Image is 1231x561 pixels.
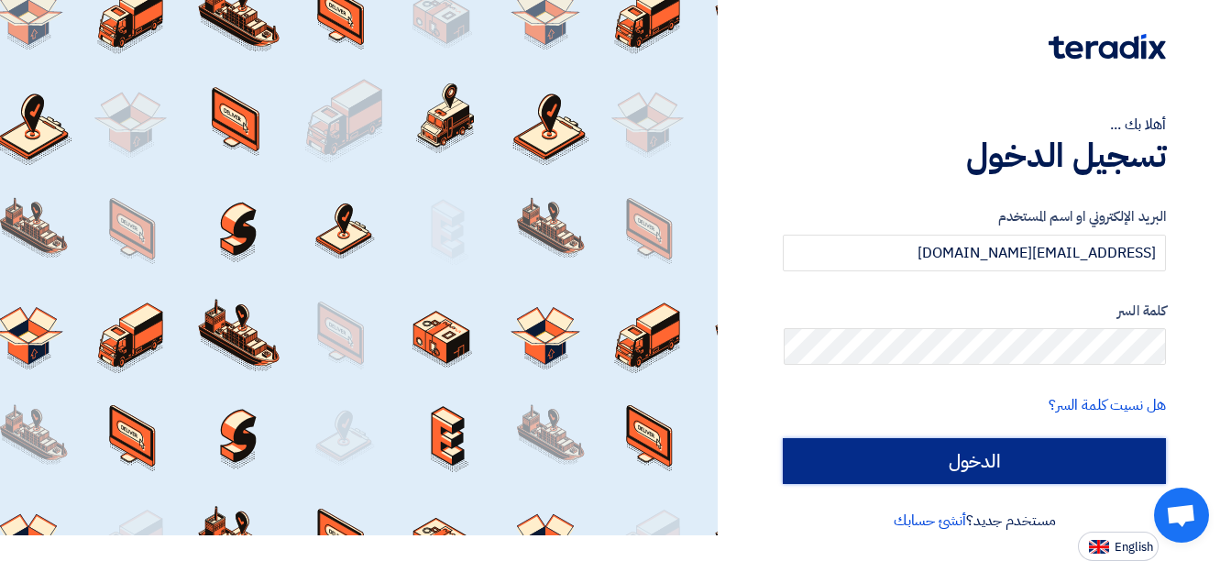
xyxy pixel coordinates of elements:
[1078,532,1159,561] button: English
[783,438,1166,484] input: الدخول
[1154,488,1209,543] div: Open chat
[1049,394,1166,416] a: هل نسيت كلمة السر؟
[783,301,1166,322] label: كلمة السر
[783,510,1166,532] div: مستخدم جديد؟
[783,136,1166,176] h1: تسجيل الدخول
[783,235,1166,271] input: أدخل بريد العمل الإلكتروني او اسم المستخدم الخاص بك ...
[1049,34,1166,60] img: Teradix logo
[783,114,1166,136] div: أهلا بك ...
[1089,540,1109,554] img: en-US.png
[894,510,966,532] a: أنشئ حسابك
[783,206,1166,227] label: البريد الإلكتروني او اسم المستخدم
[1115,541,1153,554] span: English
